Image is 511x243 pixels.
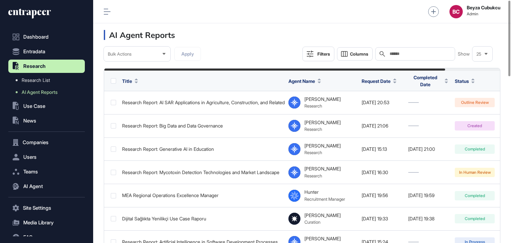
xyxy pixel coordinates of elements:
[122,100,282,105] div: Research Report: AI SAR Applications in Agriculture, Construction, and Related Sectors
[8,165,85,178] button: Teams
[350,52,368,57] span: Columns
[12,86,85,98] a: AI Agent Reports
[8,180,85,193] button: AI Agent
[122,78,132,85] span: Title
[458,51,470,57] span: Show
[455,78,469,85] span: Status
[455,168,495,177] div: In Human Review
[455,121,495,130] div: Created
[455,98,495,107] div: Outline Review
[12,74,85,86] a: Research List
[455,144,495,154] div: Completed
[8,60,85,73] button: Research
[304,196,345,202] div: Recruitment Manager
[22,90,58,95] span: AI Agent Reports
[8,201,85,215] button: Site Settings
[288,78,321,85] button: Agent Name
[8,150,85,164] button: Users
[362,193,402,198] div: [DATE] 19:56
[8,45,85,58] button: Entradata
[304,120,341,125] div: [PERSON_NAME]
[23,235,33,240] span: FAQ
[122,78,138,85] button: Title
[304,97,341,102] div: [PERSON_NAME]
[8,30,85,44] a: Dashboard
[337,47,373,61] button: Columns
[23,169,38,174] span: Teams
[317,51,330,57] div: Filters
[304,173,341,178] div: Research
[304,236,341,241] div: [PERSON_NAME]
[302,47,334,61] button: Filters
[23,140,49,145] span: Companies
[288,78,315,85] span: Agent Name
[408,74,448,88] button: Completed Date
[304,143,341,148] div: [PERSON_NAME]
[476,52,481,57] span: 25
[455,78,475,85] button: Status
[304,103,341,109] div: Research
[23,205,51,211] span: Site Settings
[8,136,85,149] button: Companies
[408,74,442,88] span: Completed Date
[304,213,341,218] div: [PERSON_NAME]
[408,193,448,198] div: [DATE] 19:59
[8,114,85,127] button: News
[362,123,402,128] div: [DATE] 21:06
[408,216,448,221] div: [DATE] 19:38
[304,189,345,195] div: Hunter
[108,52,131,57] span: Bulk Actions
[449,5,463,18] button: BC
[22,78,50,83] span: Research List
[304,219,341,225] div: Curation
[455,191,495,200] div: Completed
[122,123,282,128] div: Research Report: Big Data and Data Governance
[304,126,341,132] div: Research
[362,100,402,105] div: [DATE] 20:53
[23,220,54,225] span: Media Library
[23,104,45,109] span: Use Case
[467,12,500,16] span: Admin
[362,170,402,175] div: [DATE] 16:30
[122,216,282,221] div: Dijital Sağlıkta Yenilikçi Use Case Raporu
[362,78,391,85] span: Request Date
[23,64,46,69] span: Research
[23,34,49,40] span: Dashboard
[23,184,43,189] span: AI Agent
[104,30,175,40] h3: AI Agent Reports
[8,100,85,113] button: Use Case
[23,154,37,160] span: Users
[122,146,282,152] div: Research Report: Generative AI in Education
[362,146,402,152] div: [DATE] 15:13
[408,146,448,152] div: [DATE] 21:00
[304,150,341,155] div: Research
[8,216,85,229] button: Media Library
[122,170,282,175] div: Research Report: Mycotoxin Detection Technologies and Market Landscape
[122,193,282,198] div: MEA Regional Operations Excellence Manager
[23,49,45,54] span: Entradata
[304,166,341,171] div: [PERSON_NAME]
[467,5,500,10] strong: Beyza Cubukcu
[23,118,36,123] span: News
[362,78,397,85] button: Request Date
[455,214,495,223] div: Completed
[362,216,402,221] div: [DATE] 19:33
